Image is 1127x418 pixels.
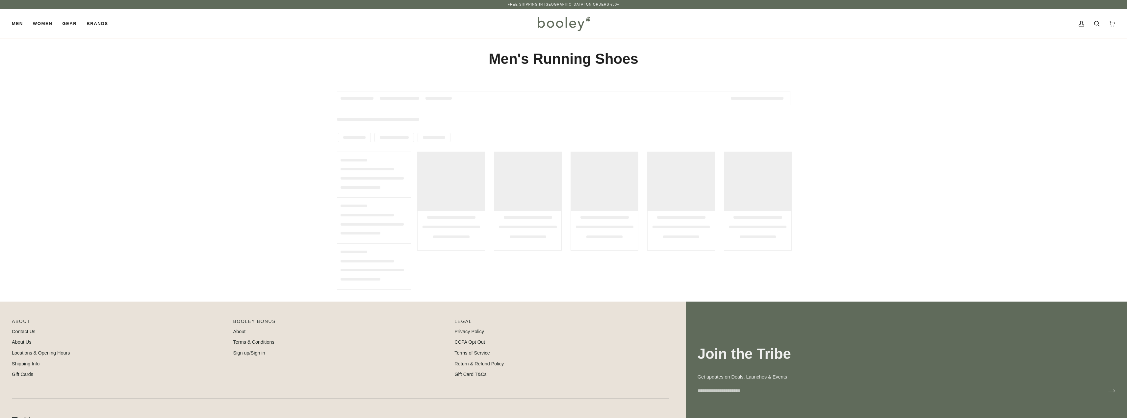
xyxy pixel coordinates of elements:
a: Privacy Policy [454,329,484,334]
a: About Us [12,339,31,345]
img: Booley [535,14,592,33]
a: CCPA Opt Out [454,339,485,345]
a: Gift Card T&Cs [454,372,487,377]
p: Pipeline_Footer Main [12,318,227,328]
p: Get updates on Deals, Launches & Events [698,374,1115,381]
h1: Men's Running Shoes [337,50,790,68]
a: Terms & Conditions [233,339,274,345]
a: Locations & Opening Hours [12,350,70,356]
a: Men [12,9,28,38]
a: Gear [57,9,82,38]
span: Brands [87,20,108,27]
span: Men [12,20,23,27]
a: Gift Cards [12,372,33,377]
span: Gear [62,20,77,27]
button: Join [1098,385,1115,396]
input: your-email@example.com [698,385,1098,397]
a: About [233,329,246,334]
a: Women [28,9,57,38]
p: Booley Bonus [233,318,448,328]
a: Shipping Info [12,361,39,366]
p: Free Shipping in [GEOGRAPHIC_DATA] on Orders €50+ [508,2,619,7]
a: Brands [82,9,113,38]
a: Terms of Service [454,350,490,356]
a: Sign up/Sign in [233,350,265,356]
h3: Join the Tribe [698,345,1115,363]
span: Women [33,20,52,27]
p: Pipeline_Footer Sub [454,318,669,328]
a: Contact Us [12,329,35,334]
a: Return & Refund Policy [454,361,504,366]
